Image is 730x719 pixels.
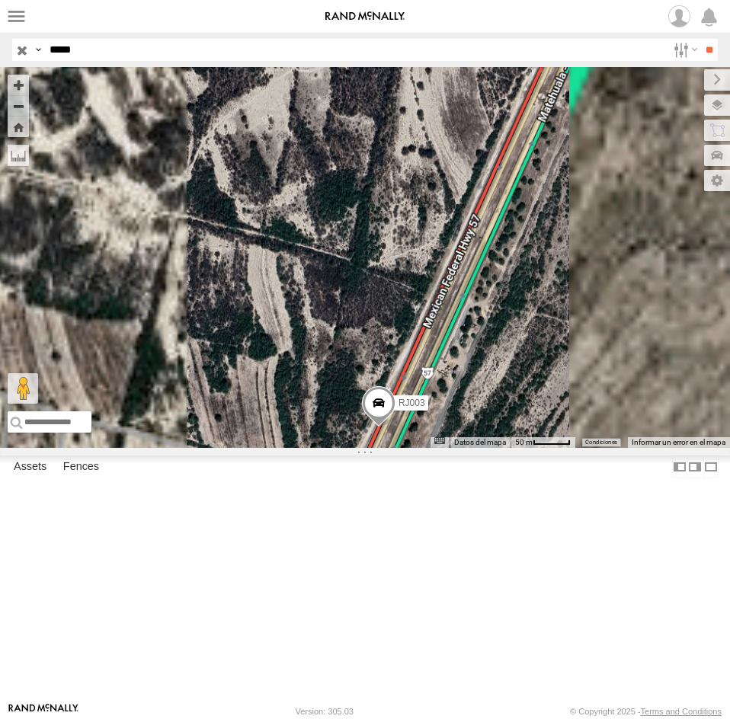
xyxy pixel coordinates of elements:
[8,145,29,166] label: Measure
[687,455,703,478] label: Dock Summary Table to the Right
[703,455,719,478] label: Hide Summary Table
[570,707,722,716] div: © Copyright 2025 -
[399,398,425,408] span: RJ003
[511,437,575,448] button: Escala del mapa: 50 m por 46 píxeles
[8,95,29,117] button: Zoom out
[668,39,700,61] label: Search Filter Options
[434,437,445,444] button: Combinaciones de teclas
[704,170,730,191] label: Map Settings
[296,707,354,716] div: Version: 305.03
[632,438,725,446] a: Informar un error en el mapa
[454,437,506,448] button: Datos del mapa
[8,75,29,95] button: Zoom in
[32,39,44,61] label: Search Query
[8,117,29,137] button: Zoom Home
[8,704,78,719] a: Visit our Website
[56,456,107,478] label: Fences
[6,456,54,478] label: Assets
[8,373,38,404] button: Arrastra el hombrecito naranja al mapa para abrir Street View
[672,455,687,478] label: Dock Summary Table to the Left
[641,707,722,716] a: Terms and Conditions
[585,439,617,446] a: Condiciones
[515,438,533,446] span: 50 m
[325,11,405,22] img: rand-logo.svg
